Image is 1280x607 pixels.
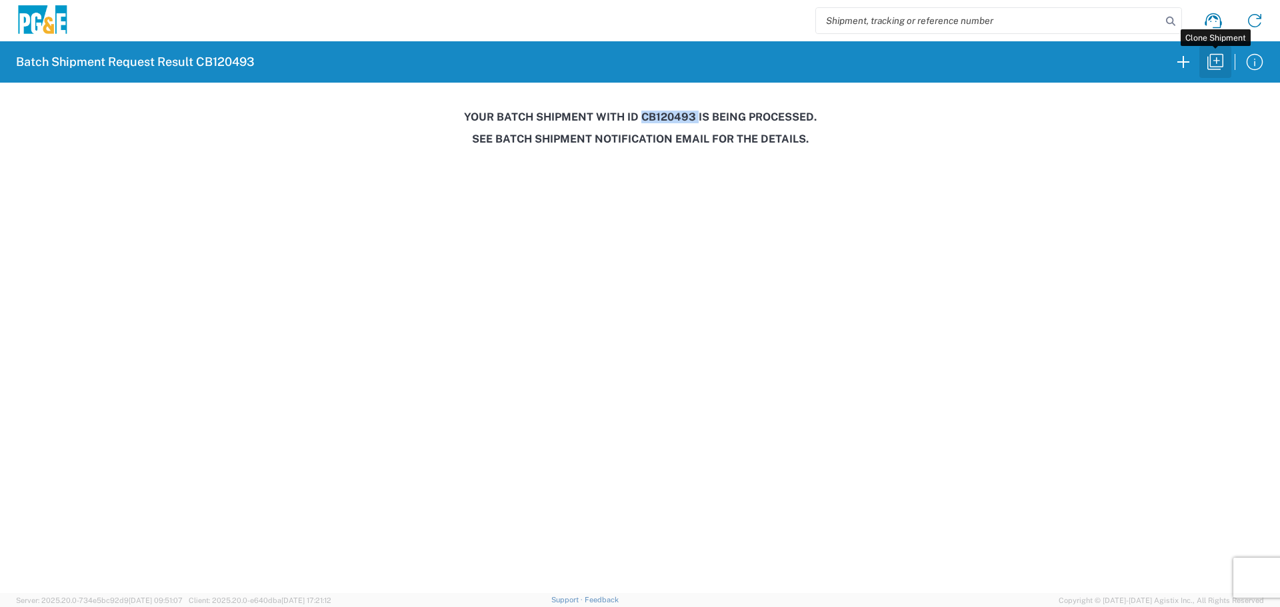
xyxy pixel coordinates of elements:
[9,111,1271,123] h3: Your batch shipment with id CB120493 is being processed.
[16,596,183,604] span: Server: 2025.20.0-734e5bc92d9
[9,133,1271,145] h3: See Batch Shipment Notification email for the details.
[585,596,619,604] a: Feedback
[816,8,1161,33] input: Shipment, tracking or reference number
[129,596,183,604] span: [DATE] 09:51:07
[281,596,331,604] span: [DATE] 17:21:12
[189,596,331,604] span: Client: 2025.20.0-e640dba
[16,5,69,37] img: pge
[551,596,585,604] a: Support
[1059,594,1264,606] span: Copyright © [DATE]-[DATE] Agistix Inc., All Rights Reserved
[16,54,255,70] h2: Batch Shipment Request Result CB120493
